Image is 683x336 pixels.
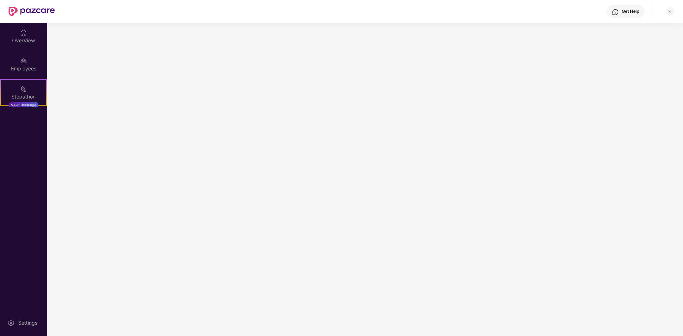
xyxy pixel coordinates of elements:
div: Get Help [622,9,639,14]
div: Stepathon [1,93,46,100]
img: svg+xml;base64,PHN2ZyBpZD0iRW1wbG95ZWVzIiB4bWxucz0iaHR0cDovL3d3dy53My5vcmcvMjAwMC9zdmciIHdpZHRoPS... [20,57,27,64]
img: svg+xml;base64,PHN2ZyBpZD0iSG9tZSIgeG1sbnM9Imh0dHA6Ly93d3cudzMub3JnLzIwMDAvc3ZnIiB3aWR0aD0iMjAiIG... [20,29,27,36]
div: Settings [16,319,40,326]
img: svg+xml;base64,PHN2ZyBpZD0iRHJvcGRvd24tMzJ4MzIiIHhtbG5zPSJodHRwOi8vd3d3LnczLm9yZy8yMDAwL3N2ZyIgd2... [667,9,673,14]
img: svg+xml;base64,PHN2ZyBpZD0iU2V0dGluZy0yMHgyMCIgeG1sbnM9Imh0dHA6Ly93d3cudzMub3JnLzIwMDAvc3ZnIiB3aW... [7,319,15,326]
img: svg+xml;base64,PHN2ZyB4bWxucz0iaHR0cDovL3d3dy53My5vcmcvMjAwMC9zdmciIHdpZHRoPSIyMSIgaGVpZ2h0PSIyMC... [20,85,27,92]
img: svg+xml;base64,PHN2ZyBpZD0iSGVscC0zMngzMiIgeG1sbnM9Imh0dHA6Ly93d3cudzMub3JnLzIwMDAvc3ZnIiB3aWR0aD... [612,9,619,16]
div: New Challenge [9,102,38,108]
img: New Pazcare Logo [9,7,55,16]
